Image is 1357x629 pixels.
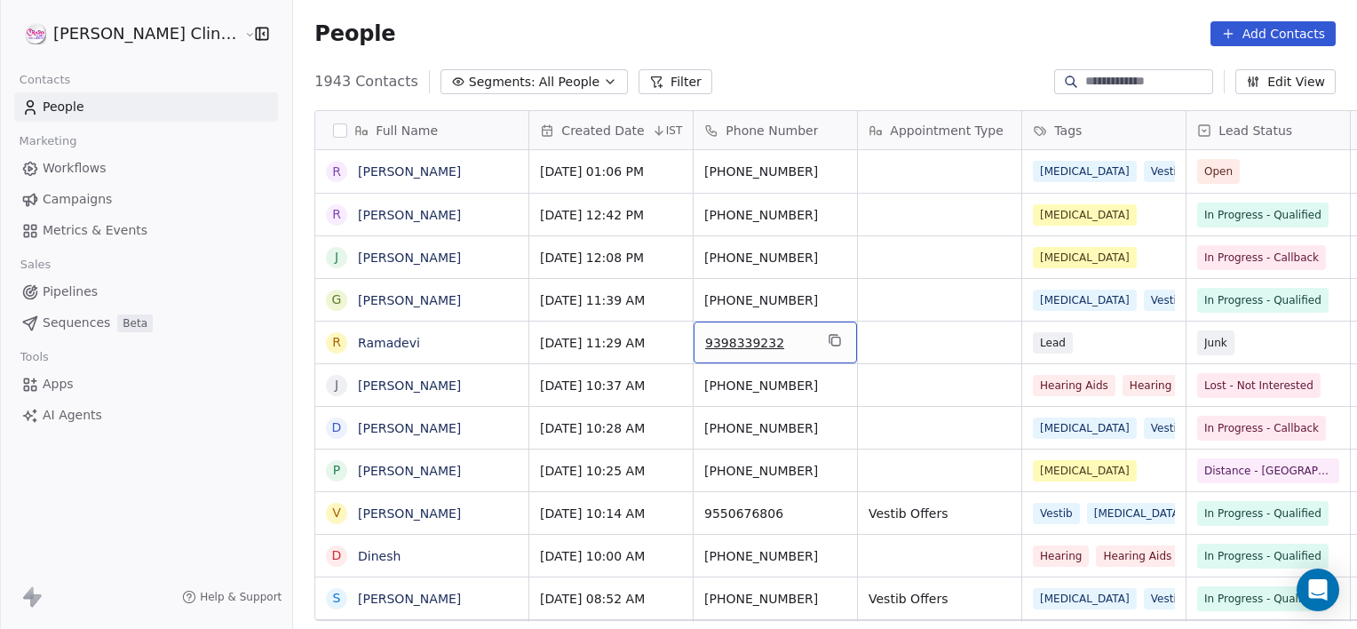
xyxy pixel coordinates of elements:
[332,418,342,437] div: D
[704,419,846,437] span: [PHONE_NUMBER]
[540,505,682,522] span: [DATE] 10:14 AM
[1210,21,1336,46] button: Add Contacts
[540,206,682,224] span: [DATE] 12:42 PM
[14,185,278,214] a: Campaigns
[43,283,98,301] span: Pipelines
[21,19,232,49] button: [PERSON_NAME] Clinic External
[117,314,153,332] span: Beta
[314,20,395,47] span: People
[1218,122,1292,139] span: Lead Status
[539,73,599,92] span: All People
[561,122,644,139] span: Created Date
[358,378,461,393] a: [PERSON_NAME]
[1033,503,1080,524] span: Vestib
[1144,161,1191,182] span: Vestib
[540,163,682,180] span: [DATE] 01:06 PM
[704,377,846,394] span: [PHONE_NUMBER]
[358,251,461,265] a: [PERSON_NAME]
[1204,206,1321,224] span: In Progress - Qualified
[1123,375,1178,396] span: Hearing
[358,293,461,307] a: [PERSON_NAME]
[43,406,102,425] span: AI Agents
[858,111,1021,149] div: Appointment Type
[14,370,278,399] a: Apps
[358,421,461,435] a: [PERSON_NAME]
[1186,111,1350,149] div: Lead Status
[540,291,682,309] span: [DATE] 11:39 AM
[14,216,278,245] a: Metrics & Events
[43,375,74,394] span: Apps
[335,376,338,394] div: J
[200,590,282,604] span: Help & Support
[1097,545,1179,567] span: Hearing Aids
[315,150,529,622] div: grid
[705,334,813,352] span: 9398339232
[1144,588,1191,609] span: Vestib
[704,291,846,309] span: [PHONE_NUMBER]
[1033,460,1137,482] span: [MEDICAL_DATA]
[358,506,461,521] a: [PERSON_NAME]
[1033,247,1137,268] span: [MEDICAL_DATA]
[1144,290,1191,311] span: Vestib
[14,92,278,122] a: People
[1204,547,1321,565] span: In Progress - Qualified
[639,69,712,94] button: Filter
[704,249,846,267] span: [PHONE_NUMBER]
[704,206,846,224] span: [PHONE_NUMBER]
[1033,545,1089,567] span: Hearing
[1204,291,1321,309] span: In Progress - Qualified
[332,546,342,565] div: D
[1204,462,1332,480] span: Distance - [GEOGRAPHIC_DATA]
[335,248,338,267] div: J
[1204,249,1319,267] span: In Progress - Callback
[540,377,682,394] span: [DATE] 10:37 AM
[1033,375,1115,396] span: Hearing Aids
[1204,163,1233,180] span: Open
[469,73,536,92] span: Segments:
[14,308,278,338] a: SequencesBeta
[869,590,1011,608] span: Vestib Offers
[12,251,59,278] span: Sales
[1033,161,1137,182] span: [MEDICAL_DATA]
[14,154,278,183] a: Workflows
[540,249,682,267] span: [DATE] 12:08 PM
[358,164,461,179] a: [PERSON_NAME]
[1204,419,1319,437] span: In Progress - Callback
[1022,111,1186,149] div: Tags
[704,505,846,522] span: 9550676806
[332,163,341,181] div: R
[1297,569,1339,611] div: Open Intercom Messenger
[53,22,240,45] span: [PERSON_NAME] Clinic External
[332,333,341,352] div: R
[540,462,682,480] span: [DATE] 10:25 AM
[1204,505,1321,522] span: In Progress - Qualified
[666,123,683,138] span: IST
[12,67,78,93] span: Contacts
[12,128,84,155] span: Marketing
[1033,204,1137,226] span: [MEDICAL_DATA]
[12,344,56,370] span: Tools
[540,419,682,437] span: [DATE] 10:28 AM
[43,159,107,178] span: Workflows
[333,504,342,522] div: V
[704,163,846,180] span: [PHONE_NUMBER]
[333,461,340,480] div: P
[25,23,46,44] img: RASYA-Clinic%20Circle%20icon%20Transparent.png
[376,122,438,139] span: Full Name
[43,190,112,209] span: Campaigns
[43,221,147,240] span: Metrics & Events
[694,111,857,149] div: Phone Number
[358,464,461,478] a: [PERSON_NAME]
[1033,588,1137,609] span: [MEDICAL_DATA]
[1033,290,1137,311] span: [MEDICAL_DATA]
[1204,590,1321,608] span: In Progress - Qualified
[1204,334,1227,352] span: Junk
[314,71,417,92] span: 1943 Contacts
[540,590,682,608] span: [DATE] 08:52 AM
[529,111,693,149] div: Created DateIST
[182,590,282,604] a: Help & Support
[358,208,461,222] a: [PERSON_NAME]
[1235,69,1336,94] button: Edit View
[1054,122,1082,139] span: Tags
[890,122,1003,139] span: Appointment Type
